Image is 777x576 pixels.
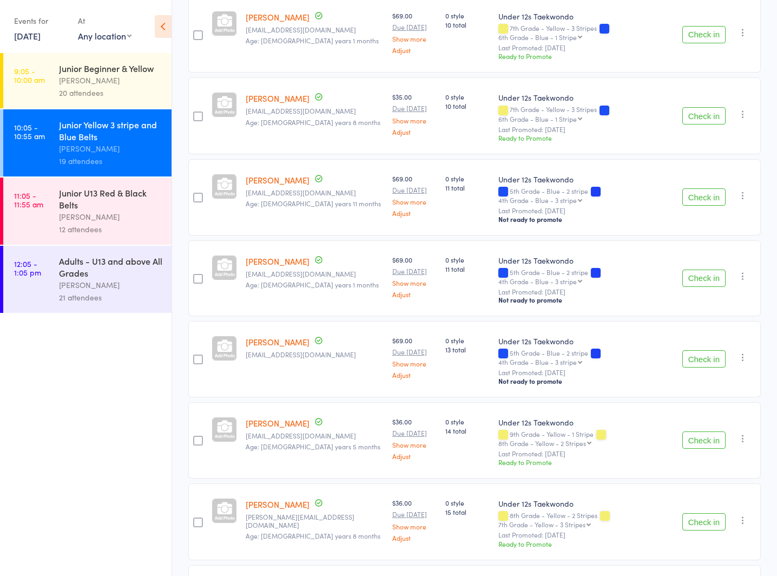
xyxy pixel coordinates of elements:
div: $69.00 [392,255,437,298]
div: Under 12s Taekwondo [498,11,673,22]
span: 10 total [445,20,490,29]
small: nicholasbenyon@activ8.net.au [246,351,384,358]
small: Last Promoted: [DATE] [498,207,673,214]
button: Check in [682,107,726,125]
span: 0 style [445,92,490,101]
div: Junior U13 Red & Black Belts [59,187,162,211]
div: [PERSON_NAME] [59,211,162,223]
a: 10:05 -10:55 amJunior Yellow 3 stripe and Blue Belts[PERSON_NAME]19 attendees [3,109,172,176]
a: Show more [392,198,437,205]
span: 15 total [445,507,490,516]
div: Events for [14,12,67,30]
small: Last Promoted: [DATE] [498,126,673,133]
small: Due [DATE] [392,23,437,31]
a: [PERSON_NAME] [246,336,310,348]
a: Show more [392,279,437,286]
a: [PERSON_NAME] [246,174,310,186]
button: Check in [682,270,726,287]
time: 9:05 - 10:00 am [14,67,45,84]
div: 8th Grade - Yellow - 2 Stripes [498,512,673,528]
div: Under 12s Taekwondo [498,498,673,509]
a: Adjust [392,128,437,135]
span: 10 total [445,101,490,110]
div: [PERSON_NAME] [59,279,162,291]
small: Last Promoted: [DATE] [498,450,673,457]
div: $69.00 [392,174,437,217]
button: Check in [682,431,726,449]
a: Adjust [392,47,437,54]
span: 0 style [445,11,490,20]
div: Not ready to promote [498,215,673,224]
div: [PERSON_NAME] [59,142,162,155]
div: $36.00 [392,417,437,460]
a: Adjust [392,534,437,541]
small: solsen1510@gmail.com [246,26,384,34]
small: Due [DATE] [392,510,437,518]
span: Age: [DEMOGRAPHIC_DATA] years 8 months [246,531,380,540]
small: emily_allinson@hotmail.com [246,513,384,529]
div: 5th Grade - Blue - 2 stripe [498,349,673,365]
a: Adjust [392,371,437,378]
small: solsen1510@gmail.com [246,107,384,115]
span: 11 total [445,183,490,192]
small: Last Promoted: [DATE] [498,44,673,51]
small: Last Promoted: [DATE] [498,369,673,376]
div: Ready to Promote [498,457,673,467]
span: 0 style [445,336,490,345]
div: Under 12s Taekwondo [498,336,673,346]
a: 9:05 -10:00 amJunior Beginner & Yellow[PERSON_NAME]20 attendees [3,53,172,108]
span: Age: [DEMOGRAPHIC_DATA] years 1 months [246,280,379,289]
a: Show more [392,360,437,367]
span: 0 style [445,255,490,264]
span: 14 total [445,426,490,435]
div: Not ready to promote [498,296,673,304]
div: 7th Grade - Yellow - 3 Stripes [498,521,585,528]
a: Adjust [392,453,437,460]
div: Any location [78,30,131,42]
time: 11:05 - 11:55 am [14,191,43,208]
small: cindyjholyoak@gmail.com [246,189,384,197]
a: [DATE] [14,30,41,42]
div: Not ready to promote [498,377,673,385]
small: Due [DATE] [392,104,437,112]
small: Due [DATE] [392,429,437,437]
a: [PERSON_NAME] [246,499,310,510]
div: Ready to Promote [498,539,673,548]
div: [PERSON_NAME] [59,74,162,87]
span: Age: [DEMOGRAPHIC_DATA] years 8 months [246,117,380,127]
small: vijayit2008@yahoo.com.au [246,432,384,440]
button: Check in [682,26,726,43]
div: Junior Yellow 3 stripe and Blue Belts [59,119,162,142]
a: Show more [392,523,437,530]
small: Last Promoted: [DATE] [498,531,673,539]
span: 13 total [445,345,490,354]
div: Under 12s Taekwondo [498,92,673,103]
div: $36.00 [392,498,437,541]
span: 0 style [445,417,490,426]
div: 6th Grade - Blue - 1 Stripe [498,34,577,41]
a: [PERSON_NAME] [246,93,310,104]
div: 20 attendees [59,87,162,99]
span: 0 style [445,498,490,507]
div: $69.00 [392,11,437,54]
span: Age: [DEMOGRAPHIC_DATA] years 11 months [246,199,381,208]
div: Adults - U13 and above All Grades [59,255,162,279]
a: [PERSON_NAME] [246,417,310,429]
div: Under 12s Taekwondo [498,417,673,428]
a: 12:05 -1:05 pmAdults - U13 and above All Grades[PERSON_NAME]21 attendees [3,246,172,313]
a: Adjust [392,210,437,217]
div: Under 12s Taekwondo [498,174,673,185]
div: 12 attendees [59,223,162,235]
div: 4th Grade - Blue - 3 stripe [498,197,577,204]
div: $35.00 [392,92,437,135]
span: Age: [DEMOGRAPHIC_DATA] years 1 months [246,36,379,45]
a: Show more [392,35,437,42]
div: Ready to Promote [498,133,673,142]
small: Last Promoted: [DATE] [498,288,673,296]
div: 21 attendees [59,291,162,304]
div: At [78,12,131,30]
time: 12:05 - 1:05 pm [14,259,41,277]
div: 5th Grade - Blue - 2 stripe [498,269,673,285]
div: 7th Grade - Yellow - 3 Stripes [498,106,673,122]
div: Ready to Promote [498,51,673,61]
